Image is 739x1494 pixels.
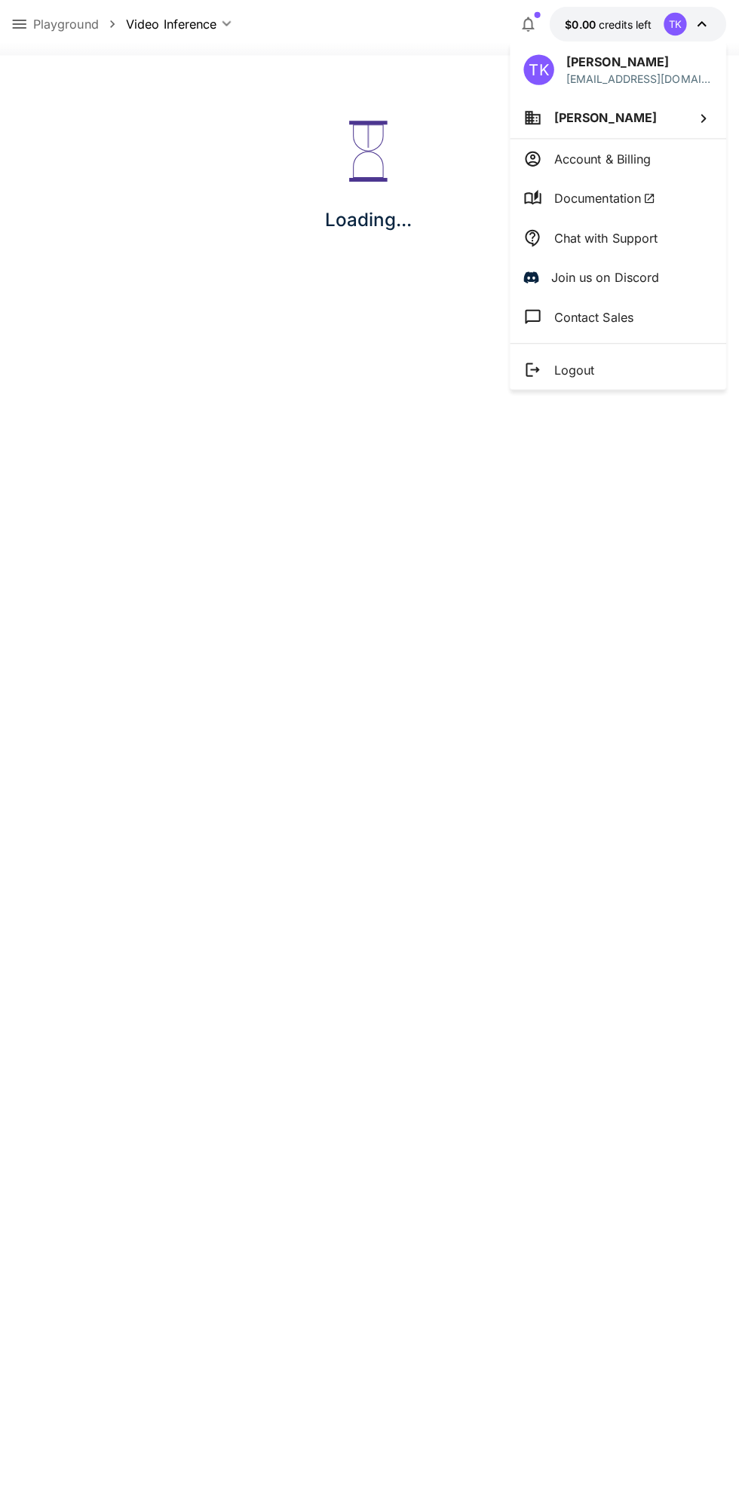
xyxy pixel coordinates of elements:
[553,194,654,213] span: Documentation
[553,312,632,330] p: Contact Sales
[523,61,553,91] div: TK
[553,364,593,382] p: Logout
[550,273,658,291] p: Join us on Discord
[510,103,724,144] button: [PERSON_NAME]
[566,59,710,77] p: [PERSON_NAME]
[553,234,656,252] p: Chat with Support
[553,116,655,131] span: [PERSON_NAME]
[566,77,710,93] p: [EMAIL_ADDRESS][DOMAIN_NAME]
[553,155,649,173] p: Account & Billing
[566,77,710,93] div: monsterrajyt35x@gmail.com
